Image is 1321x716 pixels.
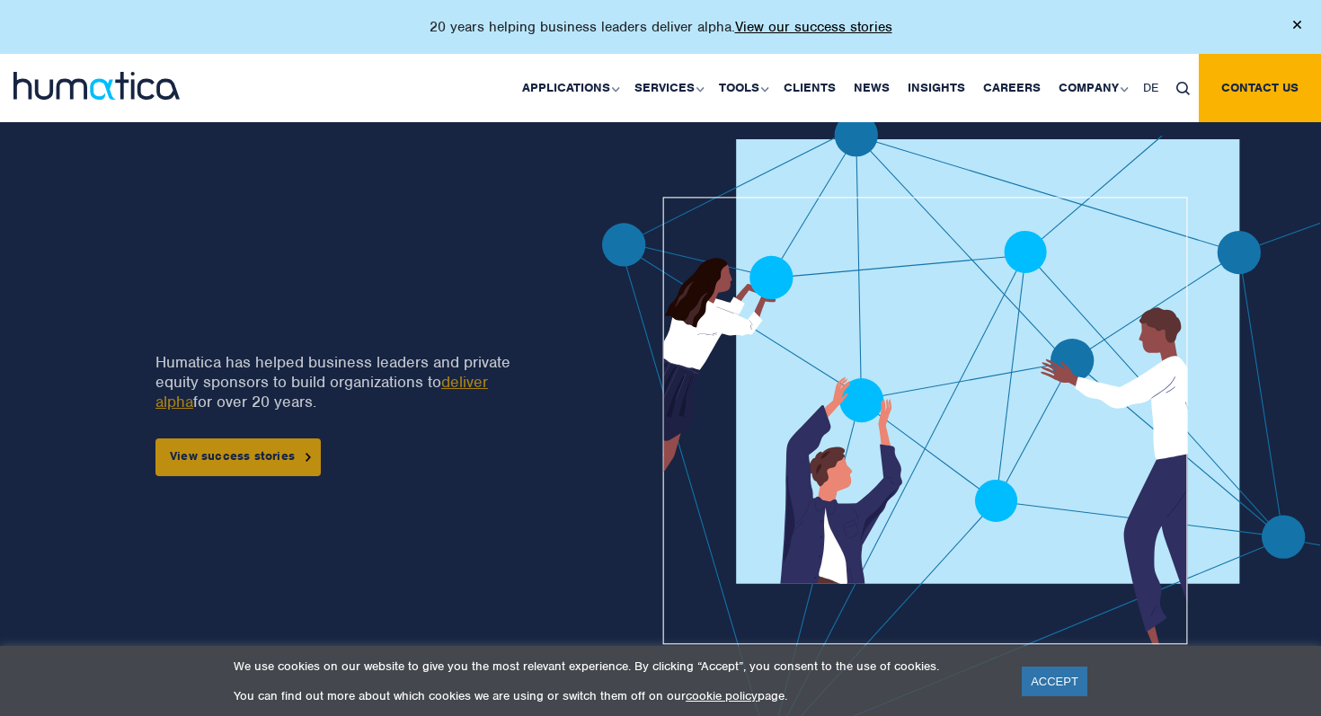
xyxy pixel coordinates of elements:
img: arrowicon [306,453,311,461]
p: You can find out more about which cookies we are using or switch them off on our page. [234,688,999,703]
a: View success stories [155,438,321,476]
img: logo [13,72,180,100]
a: deliver alpha [155,372,488,411]
a: Services [625,54,710,122]
a: Clients [775,54,845,122]
a: Insights [899,54,974,122]
a: Applications [513,54,625,122]
img: search_icon [1176,82,1190,95]
a: Contact us [1199,54,1321,122]
a: Tools [710,54,775,122]
p: 20 years helping business leaders deliver alpha. [430,18,892,36]
a: View our success stories [735,18,892,36]
a: DE [1134,54,1167,122]
span: DE [1143,80,1158,95]
a: cookie policy [686,688,758,703]
p: We use cookies on our website to give you the most relevant experience. By clicking “Accept”, you... [234,659,999,674]
a: ACCEPT [1022,667,1087,696]
a: News [845,54,899,122]
p: Humatica has helped business leaders and private equity sponsors to build organizations to for ov... [155,352,542,411]
a: Company [1050,54,1134,122]
a: Careers [974,54,1050,122]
